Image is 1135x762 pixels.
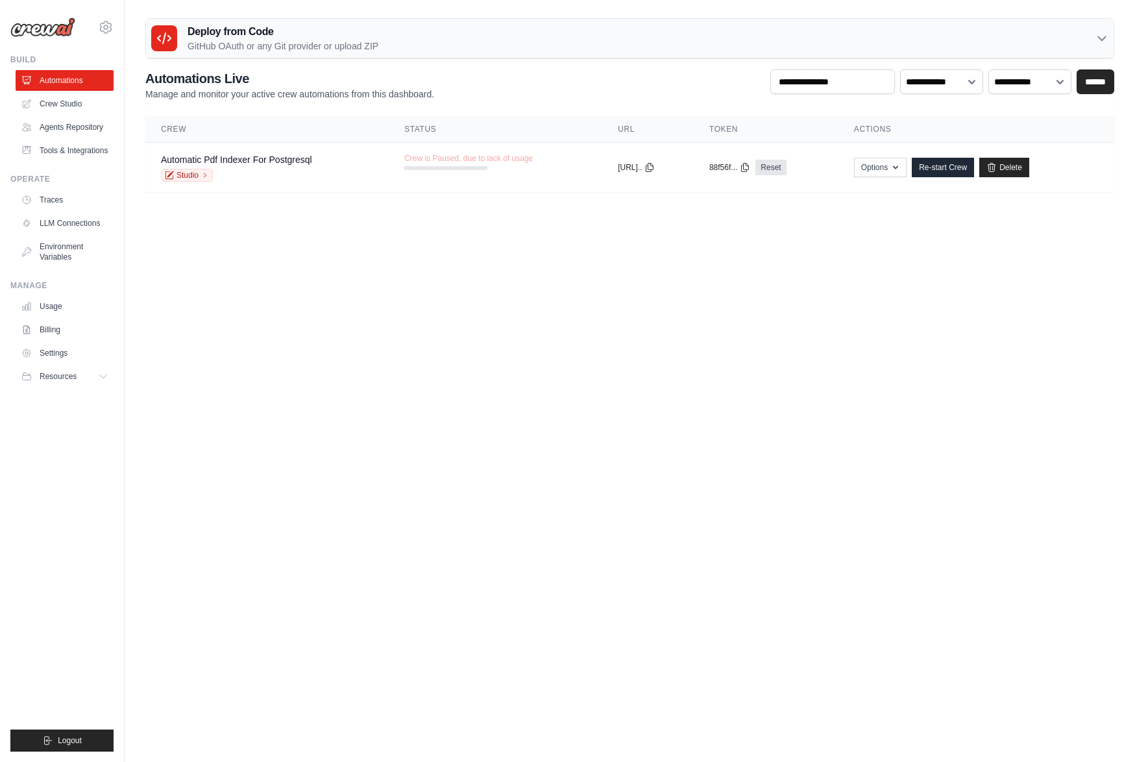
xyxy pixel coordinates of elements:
[404,153,533,164] span: Crew is Paused, due to lack of usage
[145,69,434,88] h2: Automations Live
[16,319,114,340] a: Billing
[755,160,786,175] a: Reset
[16,366,114,387] button: Resources
[16,117,114,138] a: Agents Repository
[10,18,75,37] img: Logo
[16,140,114,161] a: Tools & Integrations
[16,296,114,317] a: Usage
[16,343,114,363] a: Settings
[188,24,378,40] h3: Deploy from Code
[389,116,602,143] th: Status
[838,116,1114,143] th: Actions
[188,40,378,53] p: GitHub OAuth or any Git provider or upload ZIP
[602,116,694,143] th: URL
[16,213,114,234] a: LLM Connections
[10,174,114,184] div: Operate
[10,730,114,752] button: Logout
[979,158,1029,177] a: Delete
[16,93,114,114] a: Crew Studio
[161,169,213,182] a: Studio
[16,70,114,91] a: Automations
[16,190,114,210] a: Traces
[16,236,114,267] a: Environment Variables
[10,280,114,291] div: Manage
[58,735,82,746] span: Logout
[912,158,974,177] a: Re-start Crew
[10,55,114,65] div: Build
[161,154,312,165] a: Automatic Pdf Indexer For Postgresql
[854,158,907,177] button: Options
[709,162,750,173] button: 88f56f...
[694,116,838,143] th: Token
[145,88,434,101] p: Manage and monitor your active crew automations from this dashboard.
[145,116,389,143] th: Crew
[40,371,77,382] span: Resources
